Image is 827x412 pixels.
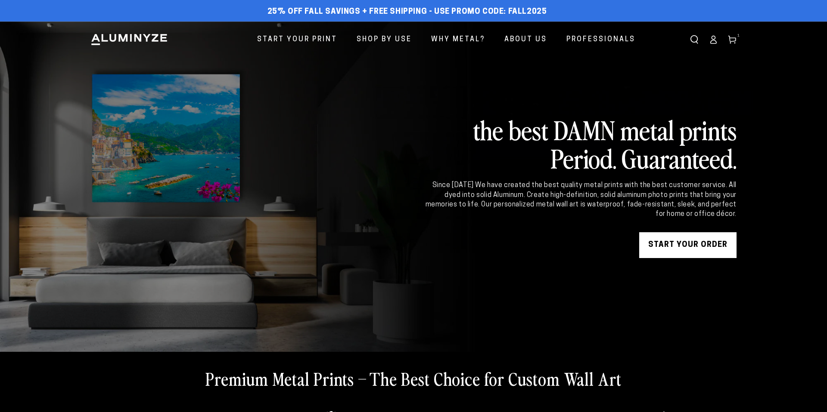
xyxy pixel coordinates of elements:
[90,33,168,46] img: Aluminyze
[424,181,737,219] div: Since [DATE] We have created the best quality metal prints with the best customer service. All dy...
[685,30,704,49] summary: Search our site
[357,34,412,46] span: Shop By Use
[566,34,635,46] span: Professionals
[560,28,642,51] a: Professionals
[424,115,737,172] h2: the best DAMN metal prints Period. Guaranteed.
[498,28,553,51] a: About Us
[639,232,737,258] a: START YOUR Order
[257,34,337,46] span: Start Your Print
[431,34,485,46] span: Why Metal?
[205,367,622,390] h2: Premium Metal Prints – The Best Choice for Custom Wall Art
[425,28,491,51] a: Why Metal?
[350,28,418,51] a: Shop By Use
[504,34,547,46] span: About Us
[267,7,547,17] span: 25% off FALL Savings + Free Shipping - Use Promo Code: FALL2025
[251,28,344,51] a: Start Your Print
[737,33,740,39] span: 1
